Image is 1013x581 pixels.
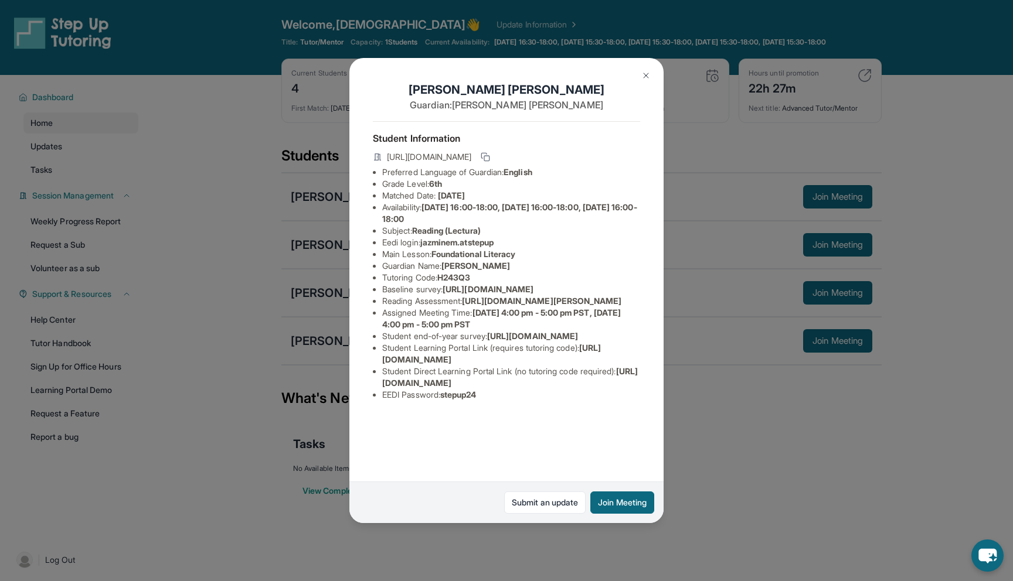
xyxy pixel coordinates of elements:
[382,202,637,224] span: [DATE] 16:00-18:00, [DATE] 16:00-18:00, [DATE] 16:00-18:00
[440,389,477,399] span: stepup24
[387,151,471,163] span: [URL][DOMAIN_NAME]
[373,131,640,145] h4: Student Information
[487,331,578,341] span: [URL][DOMAIN_NAME]
[382,166,640,178] li: Preferred Language of Guardian:
[382,272,640,283] li: Tutoring Code :
[382,342,640,365] li: Student Learning Portal Link (requires tutoring code) :
[382,248,640,260] li: Main Lesson :
[382,201,640,225] li: Availability:
[373,81,640,98] h1: [PERSON_NAME] [PERSON_NAME]
[382,190,640,201] li: Matched Date:
[412,225,481,235] span: Reading (Lectura)
[441,261,510,271] span: [PERSON_NAME]
[382,295,640,307] li: Reading Assessment :
[382,237,640,248] li: Eedi login :
[382,365,640,389] li: Student Direct Learning Portal Link (no tutoring code required) :
[382,178,640,190] li: Grade Level:
[437,272,470,282] span: H243Q3
[382,389,640,401] li: EEDI Password :
[478,150,492,164] button: Copy link
[443,284,533,294] span: [URL][DOMAIN_NAME]
[429,179,442,189] span: 6th
[382,225,640,237] li: Subject :
[438,190,465,200] span: [DATE]
[382,307,621,329] span: [DATE] 4:00 pm - 5:00 pm PST, [DATE] 4:00 pm - 5:00 pm PST
[590,491,654,514] button: Join Meeting
[382,307,640,330] li: Assigned Meeting Time :
[971,539,1004,572] button: chat-button
[431,249,515,259] span: Foundational Literacy
[382,283,640,295] li: Baseline survey :
[641,71,651,80] img: Close Icon
[382,260,640,272] li: Guardian Name :
[504,167,532,177] span: English
[462,296,621,306] span: [URL][DOMAIN_NAME][PERSON_NAME]
[382,330,640,342] li: Student end-of-year survey :
[504,491,586,514] a: Submit an update
[373,98,640,112] p: Guardian: [PERSON_NAME] [PERSON_NAME]
[420,237,494,247] span: jazminem.atstepup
